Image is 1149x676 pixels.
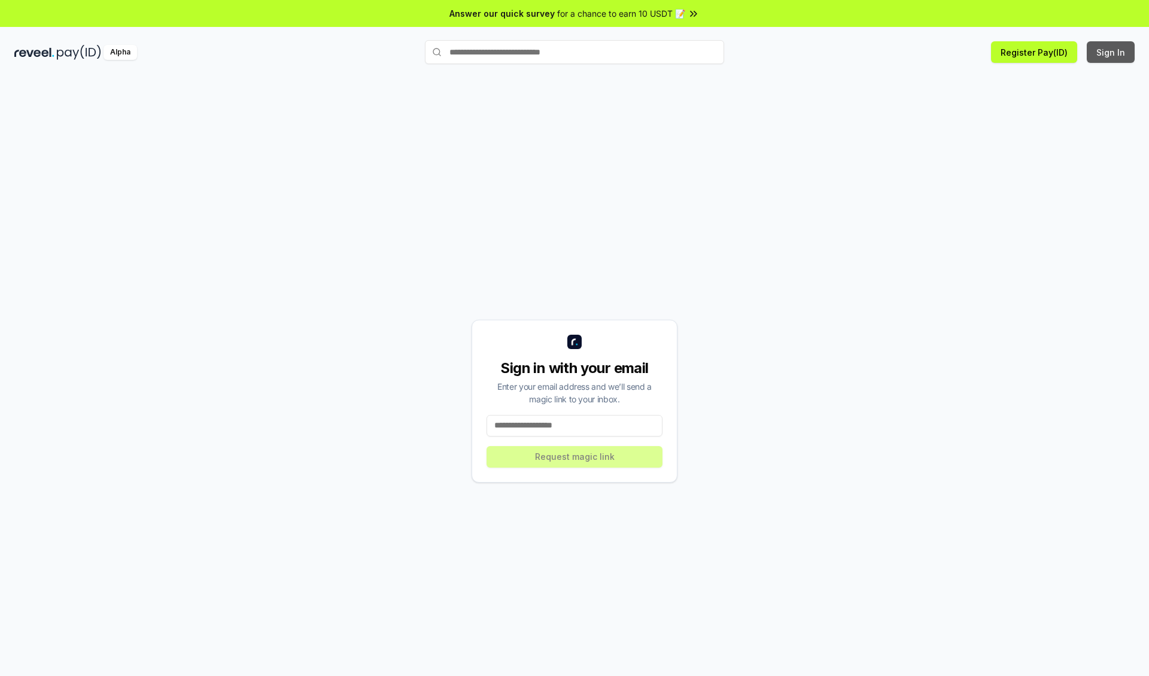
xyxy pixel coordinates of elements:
[487,380,662,405] div: Enter your email address and we’ll send a magic link to your inbox.
[57,45,101,60] img: pay_id
[1087,41,1135,63] button: Sign In
[991,41,1077,63] button: Register Pay(ID)
[487,359,662,378] div: Sign in with your email
[567,335,582,349] img: logo_small
[449,7,555,20] span: Answer our quick survey
[557,7,685,20] span: for a chance to earn 10 USDT 📝
[14,45,54,60] img: reveel_dark
[104,45,137,60] div: Alpha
